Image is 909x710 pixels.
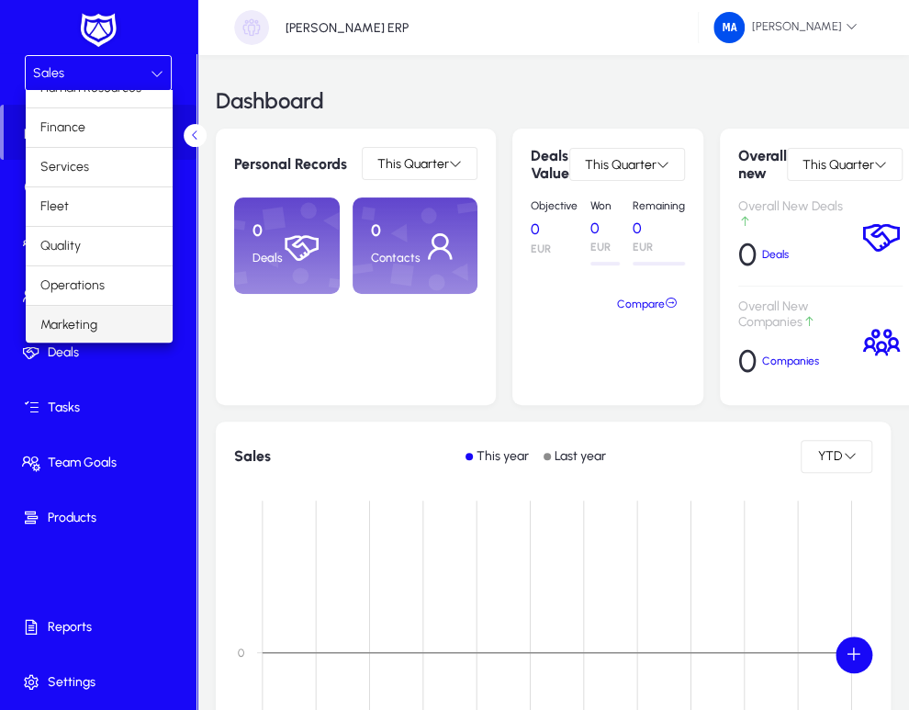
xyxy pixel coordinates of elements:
[40,235,81,257] span: Quality
[40,156,89,178] span: Services
[40,275,105,297] span: Operations
[40,117,85,139] span: Finance
[40,196,69,218] span: Fleet
[40,314,97,336] span: Marketing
